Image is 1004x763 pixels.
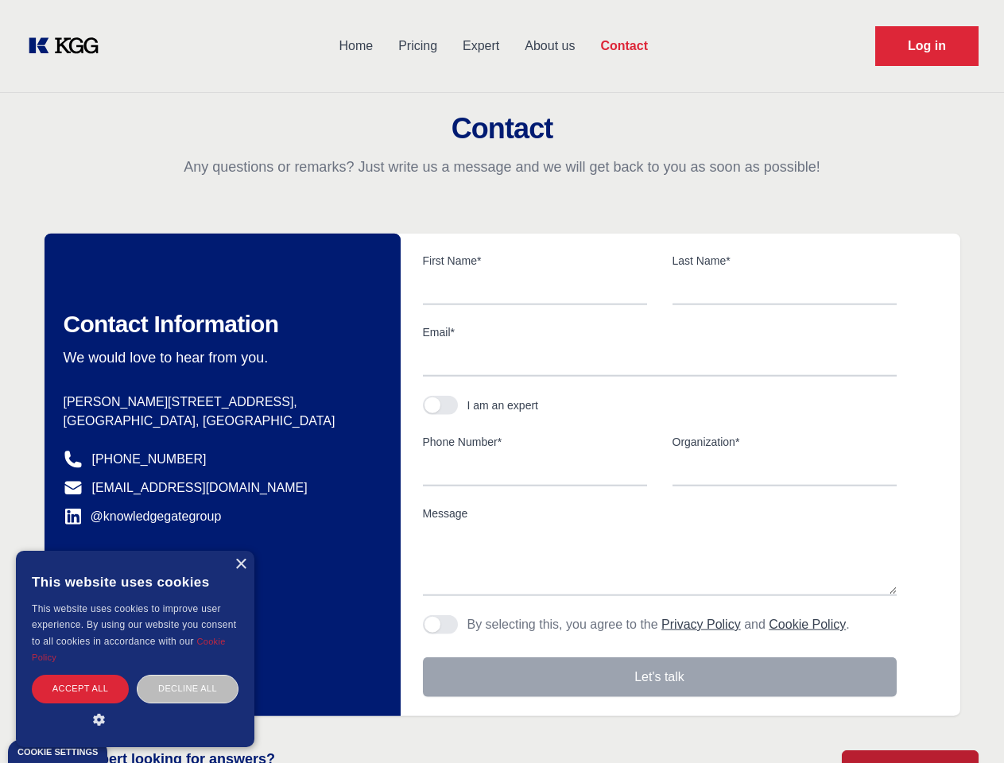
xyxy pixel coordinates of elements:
[64,412,375,431] p: [GEOGRAPHIC_DATA], [GEOGRAPHIC_DATA]
[423,657,897,697] button: Let's talk
[17,748,98,757] div: Cookie settings
[235,559,246,571] div: Close
[769,618,846,631] a: Cookie Policy
[587,25,661,67] a: Contact
[19,157,985,176] p: Any questions or remarks? Just write us a message and we will get back to you as soon as possible!
[64,507,222,526] a: @knowledgegategroup
[661,618,741,631] a: Privacy Policy
[673,253,897,269] label: Last Name*
[467,615,850,634] p: By selecting this, you agree to the and .
[423,324,897,340] label: Email*
[423,434,647,450] label: Phone Number*
[32,637,226,662] a: Cookie Policy
[925,687,1004,763] iframe: Chat Widget
[32,563,238,601] div: This website uses cookies
[423,505,897,521] label: Message
[450,25,512,67] a: Expert
[875,26,979,66] a: Request Demo
[386,25,450,67] a: Pricing
[326,25,386,67] a: Home
[32,675,129,703] div: Accept all
[64,393,375,412] p: [PERSON_NAME][STREET_ADDRESS],
[423,253,647,269] label: First Name*
[19,113,985,145] h2: Contact
[467,397,539,413] div: I am an expert
[64,310,375,339] h2: Contact Information
[25,33,111,59] a: KOL Knowledge Platform: Talk to Key External Experts (KEE)
[673,434,897,450] label: Organization*
[64,348,375,367] p: We would love to hear from you.
[92,450,207,469] a: [PHONE_NUMBER]
[137,675,238,703] div: Decline all
[512,25,587,67] a: About us
[92,478,308,498] a: [EMAIL_ADDRESS][DOMAIN_NAME]
[32,603,236,647] span: This website uses cookies to improve user experience. By using our website you consent to all coo...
